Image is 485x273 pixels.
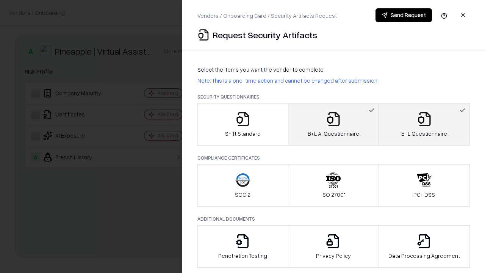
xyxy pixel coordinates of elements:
[197,12,337,20] p: Vendors / Onboarding Card / Security Artifacts Request
[379,103,470,146] button: B+L Questionnaire
[388,252,460,260] p: Data Processing Agreement
[213,29,317,41] p: Request Security Artifacts
[321,191,346,199] p: ISO 27001
[197,77,470,85] p: Note: This is a one-time action and cannot be changed after submission.
[316,252,351,260] p: Privacy Policy
[379,164,470,207] button: PCI-DSS
[235,191,250,199] p: SOC 2
[197,216,470,222] p: Additional Documents
[197,103,288,146] button: Shift Standard
[375,8,432,22] button: Send Request
[197,164,288,207] button: SOC 2
[288,164,379,207] button: ISO 27001
[288,103,379,146] button: B+L AI Questionnaire
[379,225,470,268] button: Data Processing Agreement
[308,130,359,138] p: B+L AI Questionnaire
[288,225,379,268] button: Privacy Policy
[225,130,261,138] p: Shift Standard
[413,191,435,199] p: PCI-DSS
[197,94,470,100] p: Security Questionnaires
[401,130,447,138] p: B+L Questionnaire
[197,155,470,161] p: Compliance Certificates
[197,225,288,268] button: Penetration Testing
[218,252,267,260] p: Penetration Testing
[197,66,470,74] p: Select the items you want the vendor to complete:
